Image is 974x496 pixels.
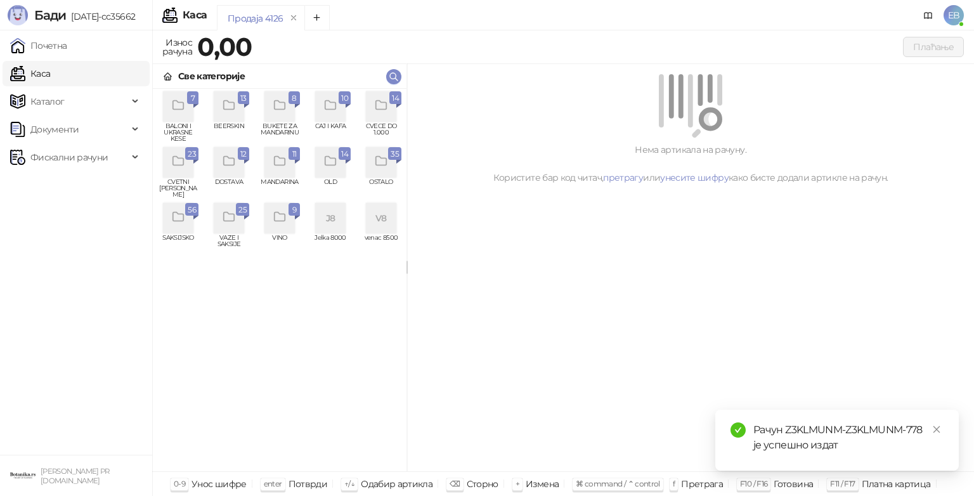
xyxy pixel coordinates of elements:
[174,479,185,488] span: 0-9
[730,422,746,438] span: check-circle
[341,91,348,105] span: 10
[310,179,351,198] span: OLD
[34,8,66,23] span: Бади
[153,89,406,471] div: grid
[188,203,196,217] span: 56
[259,235,300,254] span: VINO
[576,479,660,488] span: ⌘ command / ⌃ control
[160,34,195,60] div: Износ рачуна
[240,147,247,161] span: 12
[830,479,855,488] span: F11 / F17
[304,5,330,30] button: Add tab
[66,11,135,22] span: [DATE]-cc35662
[228,11,283,25] div: Продаја 4126
[344,479,354,488] span: ↑/↓
[259,123,300,142] span: BUKETE ZA MANDARINU
[197,31,252,62] strong: 0,00
[10,463,36,488] img: 64x64-companyLogo-0e2e8aaa-0bd2-431b-8613-6e3c65811325.png
[30,145,108,170] span: Фискални рачуни
[341,147,348,161] span: 14
[291,203,297,217] span: 9
[603,172,643,183] a: претрагу
[673,479,675,488] span: f
[450,479,460,488] span: ⌫
[918,5,938,25] a: Документација
[681,476,723,492] div: Претрага
[10,33,67,58] a: Почетна
[192,476,247,492] div: Унос шифре
[392,91,399,105] span: 14
[188,147,196,161] span: 23
[361,123,401,142] span: CVECE DO 1.000
[209,235,249,254] span: VAZE I SAKSIJE
[660,172,729,183] a: унесите шифру
[753,422,944,453] div: Рачун Z3KLMUNM-Z3KLMUNM-778 је успешно издат
[8,5,28,25] img: Logo
[158,123,198,142] span: BALONI I UKRASNE KESE
[30,89,65,114] span: Каталог
[422,143,959,185] div: Нема артикала на рачуну. Користите бар код читач, или како бисте додали артикле на рачун.
[944,5,964,25] span: EB
[264,479,282,488] span: enter
[285,13,302,23] button: remove
[10,61,50,86] a: Каса
[158,179,198,198] span: CVETNI [PERSON_NAME]
[291,147,297,161] span: 11
[740,479,767,488] span: F10 / F16
[30,117,79,142] span: Документи
[932,425,941,434] span: close
[366,203,396,233] div: V8
[930,422,944,436] a: Close
[774,476,813,492] div: Готовина
[158,235,198,254] span: SAKSIJSKO
[289,476,328,492] div: Потврди
[183,10,207,20] div: Каса
[361,476,432,492] div: Одабир артикла
[903,37,964,57] button: Плаћање
[467,476,498,492] div: Сторно
[209,179,249,198] span: DOSTAVA
[361,179,401,198] span: OSTALO
[315,203,346,233] div: J8
[391,147,399,161] span: 35
[526,476,559,492] div: Измена
[240,91,247,105] span: 13
[291,91,297,105] span: 8
[190,91,196,105] span: 7
[862,476,931,492] div: Платна картица
[516,479,519,488] span: +
[238,203,247,217] span: 25
[209,123,249,142] span: BEERSKIN
[310,235,351,254] span: Jelka 8000
[178,69,245,83] div: Све категорије
[259,179,300,198] span: MANDARINA
[361,235,401,254] span: venac 8500
[310,123,351,142] span: CAJ I KAFA
[41,467,110,485] small: [PERSON_NAME] PR [DOMAIN_NAME]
